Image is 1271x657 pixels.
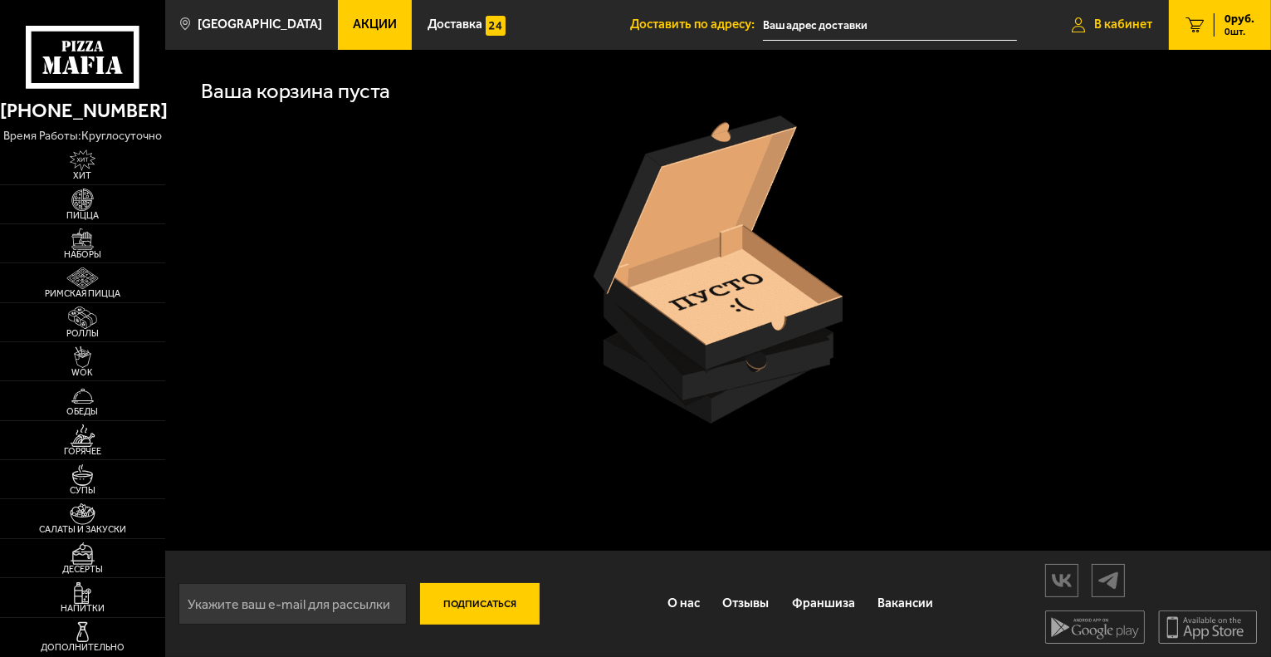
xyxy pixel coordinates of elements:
span: 0 руб. [1225,13,1254,25]
span: Доставка [428,18,482,31]
img: пустая коробка [594,115,843,424]
span: 0 шт. [1225,27,1254,37]
span: Акции [353,18,397,31]
img: 15daf4d41897b9f0e9f617042186c801.svg [486,16,506,36]
input: Ваш адрес доставки [763,10,1017,41]
span: проспект Металлистов, 23к3 [763,10,1017,41]
h1: Ваша корзина пуста [201,81,390,102]
a: Отзывы [711,582,781,625]
input: Укажите ваш e-mail для рассылки [178,583,407,625]
span: В кабинет [1094,18,1152,31]
img: tg [1093,566,1124,595]
a: Вакансии [867,582,946,625]
span: Доставить по адресу: [630,18,763,31]
a: Франшиза [780,582,867,625]
img: vk [1046,566,1078,595]
span: [GEOGRAPHIC_DATA] [198,18,322,31]
a: О нас [656,582,711,625]
button: Подписаться [420,583,540,625]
